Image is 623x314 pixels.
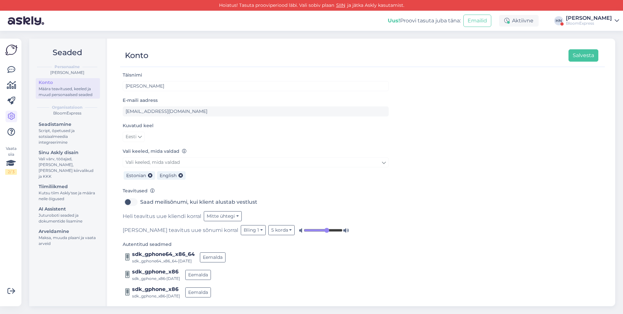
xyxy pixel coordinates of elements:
label: Saad meilisõnumi, kui klient alustab vestlust [140,197,257,207]
button: Bling 1 [241,225,266,235]
button: Mitte ühtegi [204,211,242,221]
span: Eesti [126,133,137,140]
a: Sinu Askly disainVali värv, tööajad, [PERSON_NAME], [PERSON_NAME] kiirvalikud ja KKK [36,148,100,180]
label: Kuvatud keel [123,122,153,129]
div: sdk_gphone64_x86_64 [132,250,195,258]
div: BloomExpress [566,21,612,26]
label: Teavitused [123,187,155,194]
b: Uus! [388,18,400,24]
button: Salvesta [568,49,598,62]
div: BloomExpress [34,110,100,116]
input: Sisesta e-maili aadress [123,106,389,116]
div: sdk_gphone_x86 [132,285,180,293]
label: Autentitud seadmed [123,241,172,248]
a: Eesti [123,132,145,142]
button: Eemalda [185,287,211,297]
a: [PERSON_NAME]BloomExpress [566,16,619,26]
button: Eemalda [185,270,211,280]
a: SIIN [334,2,347,8]
div: [PERSON_NAME] [34,70,100,76]
a: SeadistamineScript, õpetused ja sotsiaalmeedia integreerimine [36,120,100,146]
a: TiimiliikmedKutsu tiim Askly'sse ja määra neile õigused [36,182,100,203]
div: Vali värv, tööajad, [PERSON_NAME], [PERSON_NAME] kiirvalikud ja KKK [39,156,97,179]
label: Vali keeled, mida valdad [123,148,187,155]
div: 2 / 3 [5,169,17,175]
b: Organisatsioon [52,104,82,110]
div: Konto [39,79,97,86]
label: E-maili aadress [123,97,158,104]
div: [PERSON_NAME] teavitus uue sõnumi korral [123,225,389,235]
input: Sisesta nimi [123,81,389,91]
div: sdk_gphone_x86 [132,268,180,276]
img: Askly Logo [5,44,18,56]
div: Seadistamine [39,121,97,128]
div: Juturoboti seaded ja dokumentide lisamine [39,212,97,224]
div: Script, õpetused ja sotsiaalmeedia integreerimine [39,128,97,145]
span: Vali keeled, mida valdad [126,159,180,165]
b: Personaalne [55,64,80,70]
div: Vaata siia [5,146,17,175]
div: [PERSON_NAME] [566,16,612,21]
div: Määra teavitused, keeled ja muud personaalsed seaded [39,86,97,98]
button: 5 korda [268,225,295,235]
div: HN [554,16,563,25]
div: Heli teavitus uue kliendi korral [123,211,389,221]
div: sdk_gphone_x86 • [DATE] [132,293,180,299]
button: Eemalda [200,252,226,262]
button: Emailid [463,15,491,27]
a: KontoMäära teavitused, keeled ja muud personaalsed seaded [36,78,100,99]
div: sdk_gphone64_x86_64 • [DATE] [132,258,195,264]
div: AI Assistent [39,206,97,212]
div: Maksa, muuda plaani ja vaata arveid [39,235,97,247]
a: ArveldamineMaksa, muuda plaani ja vaata arveid [36,227,100,248]
div: Sinu Askly disain [39,149,97,156]
div: sdk_gphone_x86 • [DATE] [132,276,180,282]
div: Proovi tasuta juba täna: [388,17,461,25]
a: Vali keeled, mida valdad [123,157,389,167]
label: Täisnimi [123,72,142,78]
div: Arveldamine [39,228,97,235]
h2: Seaded [34,46,100,59]
span: English [160,173,177,178]
span: Estonian [126,173,146,178]
div: Kutsu tiim Askly'sse ja määra neile õigused [39,190,97,202]
div: Konto [125,49,148,62]
div: Aktiivne [499,15,539,27]
a: AI AssistentJuturoboti seaded ja dokumentide lisamine [36,205,100,225]
div: Tiimiliikmed [39,183,97,190]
